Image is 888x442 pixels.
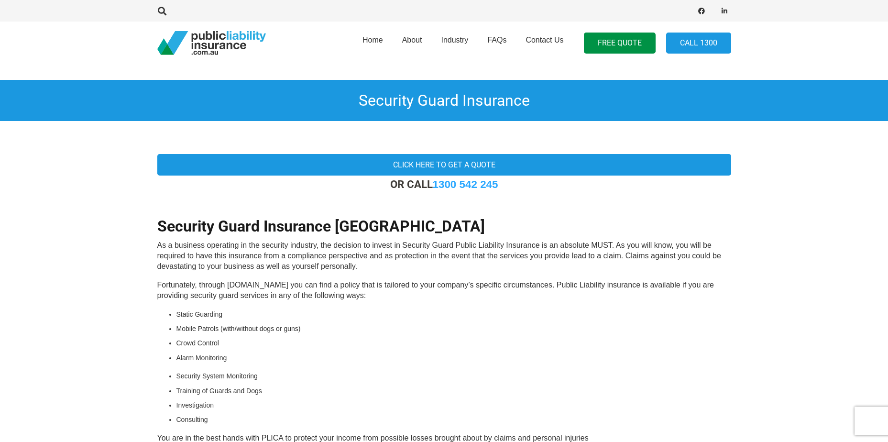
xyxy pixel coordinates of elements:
p: As a business operating in the security industry, the decision to invest in Security Guard Public... [157,240,731,272]
a: LinkedIn [718,4,731,18]
span: Home [362,36,383,44]
a: FREE QUOTE [584,33,656,54]
li: Security System Monitoring [176,371,731,381]
span: FAQs [487,36,506,44]
a: pli_logotransparent [157,31,266,55]
li: Alarm Monitoring [176,353,731,363]
b: Security Guard Insurance [GEOGRAPHIC_DATA] [157,217,485,235]
li: Static Guarding [176,309,731,320]
a: Contact Us [516,19,573,67]
li: Mobile Patrols (with/without dogs or guns) [176,323,731,334]
a: Facebook [695,4,708,18]
a: FAQs [478,19,516,67]
a: Industry [431,19,478,67]
a: About [393,19,432,67]
a: Click here to get a quote [157,154,731,176]
span: Contact Us [526,36,563,44]
a: Call 1300 [666,33,731,54]
li: Investigation [176,400,731,410]
p: Fortunately, through [DOMAIN_NAME] you can find a policy that is tailored to your company’s speci... [157,280,731,301]
a: Search [153,7,172,15]
li: Consulting [176,414,731,425]
span: About [402,36,422,44]
a: Home [353,19,393,67]
li: Crowd Control [176,338,731,348]
strong: OR CALL [390,178,498,190]
li: Training of Guards and Dogs [176,386,731,396]
a: 1300 542 245 [433,178,498,190]
span: Industry [441,36,468,44]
